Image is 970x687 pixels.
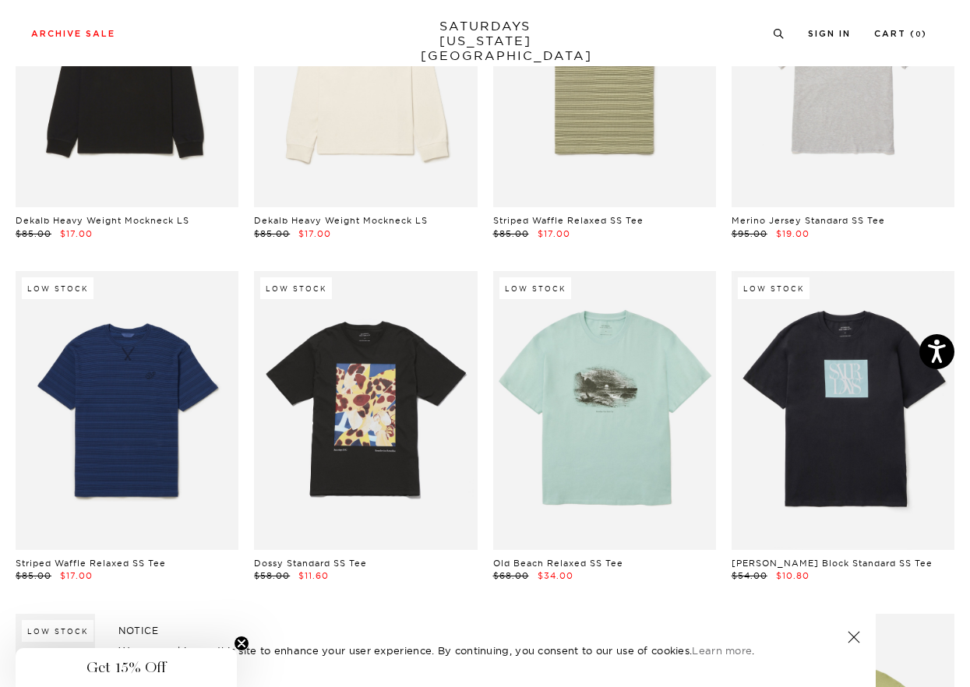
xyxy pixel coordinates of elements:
span: Get 15% Off [86,658,166,677]
span: $34.00 [538,570,573,581]
a: Archive Sale [31,30,115,38]
a: [PERSON_NAME] Block Standard SS Tee [732,558,933,569]
span: $68.00 [493,570,529,581]
span: $54.00 [732,570,767,581]
div: Low Stock [22,620,93,642]
span: $17.00 [298,228,331,239]
span: $19.00 [776,228,810,239]
div: Low Stock [22,277,93,299]
a: Cart (0) [874,30,927,38]
a: Striped Waffle Relaxed SS Tee [493,215,644,226]
div: Low Stock [260,277,332,299]
a: Learn more [692,644,752,657]
span: $10.80 [776,570,810,581]
a: SATURDAYS[US_STATE][GEOGRAPHIC_DATA] [421,19,549,63]
a: Dekalb Heavy Weight Mockneck LS [16,215,189,226]
span: $95.00 [732,228,767,239]
a: Striped Waffle Relaxed SS Tee [16,558,166,569]
div: Low Stock [738,277,810,299]
a: Old Beach Relaxed SS Tee [493,558,623,569]
small: 0 [915,31,922,38]
div: Get 15% OffClose teaser [16,648,237,687]
span: $85.00 [16,570,51,581]
div: Low Stock [499,277,571,299]
a: Merino Jersey Standard SS Tee [732,215,885,226]
button: Close teaser [234,636,249,651]
span: $17.00 [60,228,93,239]
span: $85.00 [254,228,290,239]
a: Sign In [808,30,851,38]
a: Dekalb Heavy Weight Mockneck LS [254,215,428,226]
span: $17.00 [538,228,570,239]
span: $17.00 [60,570,93,581]
span: $11.60 [298,570,329,581]
span: $58.00 [254,570,290,581]
span: $85.00 [16,228,51,239]
a: Dossy Standard SS Tee [254,558,367,569]
span: $85.00 [493,228,529,239]
p: We use cookies on this site to enhance your user experience. By continuing, you consent to our us... [118,643,797,658]
h5: NOTICE [118,624,852,638]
